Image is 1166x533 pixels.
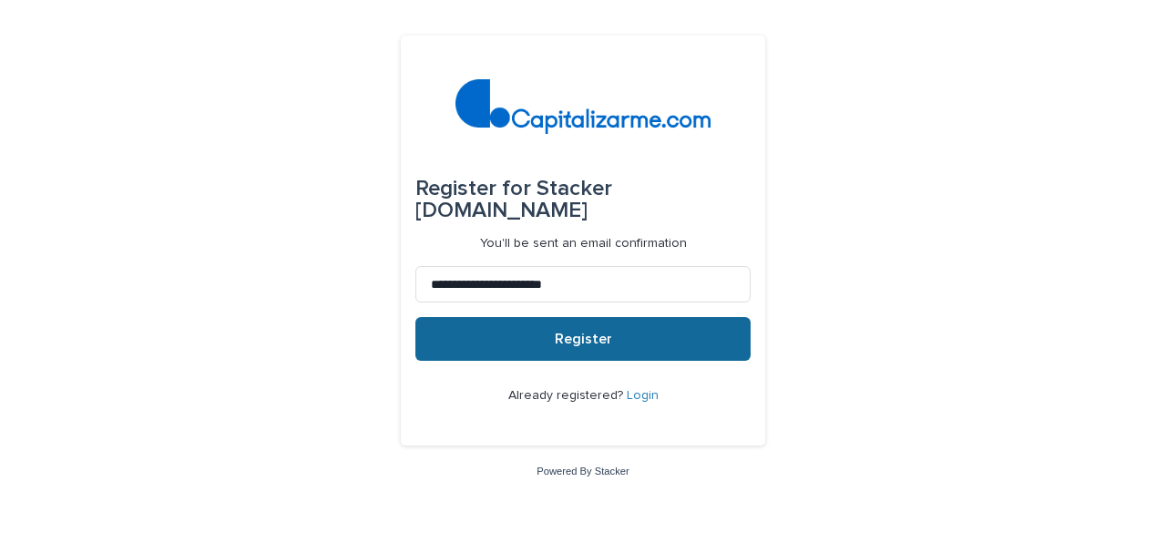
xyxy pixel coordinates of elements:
button: Register [415,317,751,361]
span: Register [555,332,612,346]
span: Register for [415,178,531,200]
img: 4arMvv9wSvmHTHbXwTim [455,79,711,134]
span: Already registered? [508,389,627,402]
div: Stacker [DOMAIN_NAME] [415,163,751,236]
p: You'll be sent an email confirmation [480,236,687,251]
a: Login [627,389,659,402]
a: Powered By Stacker [537,466,629,477]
